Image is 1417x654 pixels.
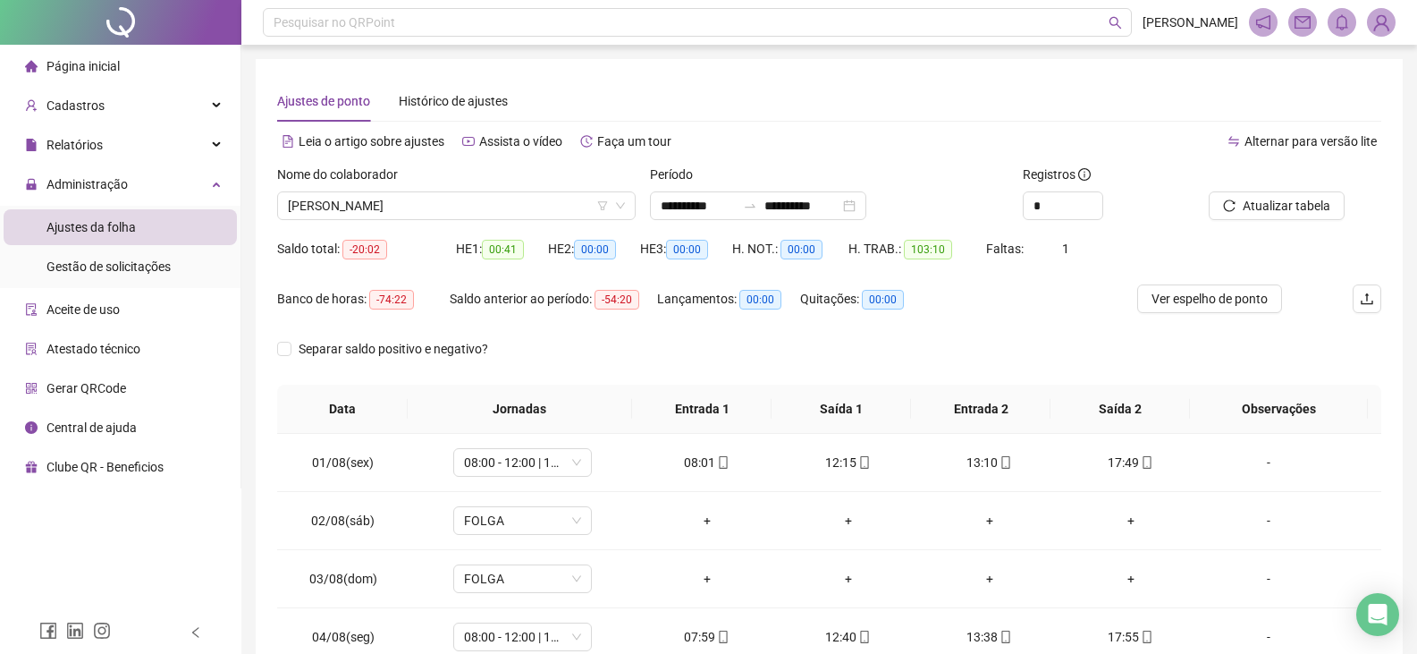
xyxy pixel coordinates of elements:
div: + [1075,569,1187,589]
span: -20:02 [342,240,387,259]
button: Atualizar tabela [1209,191,1345,220]
span: mobile [856,456,871,469]
span: FOLGA [464,507,581,534]
div: H. TRAB.: [848,239,986,259]
span: 00:00 [862,290,904,310]
div: Quitações: [800,289,938,310]
span: youtube [462,135,475,148]
div: 17:55 [1075,627,1187,647]
span: Página inicial [46,59,120,73]
div: 13:38 [933,627,1046,647]
span: Aceite de uso [46,302,120,317]
div: 13:10 [933,453,1046,472]
div: + [651,569,763,589]
span: Ver espelho de ponto [1151,289,1268,309]
span: Gestão de solicitações [46,259,171,274]
span: Administração [46,177,128,191]
span: swap-right [743,199,757,213]
img: 78437 [1368,9,1395,36]
div: Saldo anterior ao período: [450,289,657,310]
span: -74:22 [369,290,414,310]
label: Nome do colaborador [277,165,409,184]
span: bell [1334,14,1350,30]
span: Leia o artigo sobre ajustes [299,134,444,149]
th: Entrada 1 [632,385,772,434]
span: home [25,60,38,72]
span: filter [597,200,608,211]
span: upload [1360,292,1374,306]
span: file [25,139,38,151]
div: - [1216,569,1321,589]
span: lock [25,178,38,191]
span: mobile [715,456,730,469]
div: HE 2: [548,239,640,259]
div: + [933,569,1046,589]
th: Saída 2 [1050,385,1190,434]
span: Atualizar tabela [1243,196,1330,216]
div: Banco de horas: [277,289,450,310]
span: history [580,135,593,148]
label: Período [650,165,704,184]
span: mobile [856,631,871,643]
div: + [933,511,1046,531]
span: 01/08(sex) [312,455,374,470]
div: + [792,569,905,589]
span: 08:00 - 12:00 | 13:00 - 17:48 [464,449,581,476]
span: down [615,200,626,211]
span: notification [1255,14,1271,30]
div: + [651,511,763,531]
span: search [1109,16,1122,30]
div: Saldo total: [277,239,456,259]
span: Faça um tour [597,134,671,149]
div: HE 1: [456,239,548,259]
span: mobile [715,631,730,643]
span: 04/08(seg) [312,630,375,644]
span: 03/08(dom) [309,572,377,586]
span: swap [1227,135,1240,148]
th: Data [277,385,408,434]
span: audit [25,303,38,316]
span: Gerar QRCode [46,381,126,395]
div: - [1216,511,1321,531]
div: 08:01 [651,453,763,472]
div: Lançamentos: [657,289,800,310]
div: Open Intercom Messenger [1356,593,1399,636]
span: Atestado técnico [46,342,140,356]
div: - [1216,453,1321,472]
span: instagram [93,622,111,640]
span: 08:00 - 12:00 | 13:00 - 17:48 [464,624,581,650]
span: facebook [39,622,57,640]
span: -54:20 [595,290,639,310]
span: FOLGA [464,565,581,592]
th: Jornadas [408,385,632,434]
span: 1 [1062,242,1069,256]
span: 103:10 [904,240,952,259]
div: 12:15 [792,453,905,472]
span: file-text [282,135,294,148]
div: + [1075,511,1187,531]
span: linkedin [66,622,84,640]
th: Entrada 2 [911,385,1050,434]
span: Faltas: [986,242,1026,256]
div: 12:40 [792,627,905,647]
span: MARILENE CIRQUEIRA SANTOS [288,192,625,219]
span: Clube QR - Beneficios [46,460,164,474]
span: Ajustes de ponto [277,94,370,108]
span: Cadastros [46,98,105,113]
span: 00:00 [780,240,822,259]
div: HE 3: [640,239,732,259]
span: mobile [998,456,1012,469]
th: Observações [1190,385,1368,434]
div: + [792,511,905,531]
th: Saída 1 [772,385,911,434]
span: mobile [998,631,1012,643]
span: mobile [1139,456,1153,469]
span: Registros [1023,165,1091,184]
span: solution [25,343,38,355]
span: qrcode [25,382,38,395]
span: user-add [25,99,38,112]
span: 00:00 [666,240,708,259]
span: info-circle [25,421,38,434]
span: Separar saldo positivo e negativo? [291,339,495,359]
span: [PERSON_NAME] [1143,13,1238,32]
